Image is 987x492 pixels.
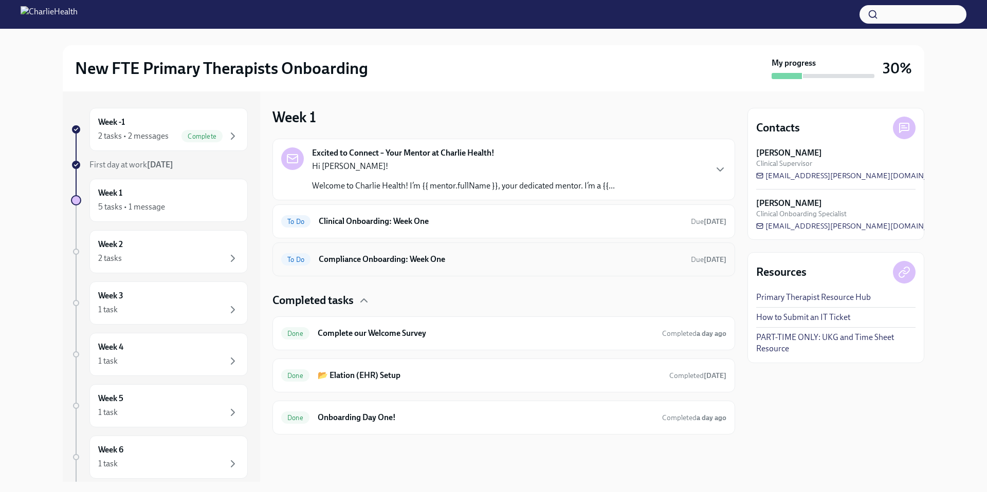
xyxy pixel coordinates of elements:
a: Week 31 task [71,281,248,325]
a: Week 41 task [71,333,248,376]
span: Clinical Onboarding Specialist [756,209,847,219]
a: To DoCompliance Onboarding: Week OneDue[DATE] [281,251,726,268]
h6: Clinical Onboarding: Week One [319,216,683,227]
h6: Week 4 [98,342,123,353]
p: Hi [PERSON_NAME]! [312,161,615,172]
h4: Completed tasks [272,293,354,308]
div: 1 task [98,458,118,469]
div: 1 task [98,355,118,367]
strong: a day ago [697,329,726,338]
a: Week -12 tasks • 2 messagesComplete [71,108,248,151]
span: September 15th, 2025 10:29 [662,329,726,338]
h6: Week 1 [98,187,122,199]
strong: [DATE] [147,160,173,169]
a: PART-TIME ONLY: UKG and Time Sheet Resource [756,332,916,354]
span: September 16th, 2025 11:50 [669,371,726,381]
strong: Excited to Connect – Your Mentor at Charlie Health! [312,147,495,159]
h6: Week 3 [98,290,123,301]
strong: [DATE] [704,217,726,226]
a: Primary Therapist Resource Hub [756,292,871,303]
span: Done [281,330,309,337]
a: First day at work[DATE] [71,159,248,171]
strong: a day ago [697,413,726,422]
a: [EMAIL_ADDRESS][PERSON_NAME][DOMAIN_NAME] [756,171,953,181]
h6: Week 2 [98,239,123,250]
h4: Contacts [756,120,800,136]
a: Week 61 task [71,436,248,479]
span: Complete [181,133,223,140]
img: CharlieHealth [21,6,78,23]
a: DoneOnboarding Day One!Completeda day ago [281,409,726,426]
strong: [PERSON_NAME] [756,198,822,209]
span: Completed [662,413,726,422]
span: To Do [281,256,310,263]
a: Week 22 tasks [71,230,248,273]
span: Due [691,255,726,264]
span: To Do [281,218,310,225]
span: Completed [662,329,726,338]
div: 1 task [98,407,118,418]
h6: Compliance Onboarding: Week One [319,254,683,265]
h6: Onboarding Day One! [318,412,654,423]
span: Due [691,217,726,226]
span: Completed [669,371,726,380]
a: To DoClinical Onboarding: Week OneDue[DATE] [281,213,726,230]
span: Done [281,372,309,380]
a: DoneComplete our Welcome SurveyCompleteda day ago [281,325,726,342]
div: Completed tasks [272,293,735,308]
span: September 21st, 2025 10:00 [691,255,726,264]
a: Week 51 task [71,384,248,427]
h3: 30% [883,59,912,78]
h6: Week 5 [98,393,123,404]
div: 2 tasks • 2 messages [98,130,169,142]
a: [EMAIL_ADDRESS][PERSON_NAME][DOMAIN_NAME] [756,221,953,231]
strong: [PERSON_NAME] [756,147,822,159]
span: September 15th, 2025 12:25 [662,413,726,423]
a: How to Submit an IT Ticket [756,312,850,323]
strong: My progress [772,58,816,69]
h6: Complete our Welcome Survey [318,328,654,339]
strong: [DATE] [704,255,726,264]
h6: Week 6 [98,444,123,456]
strong: [DATE] [704,371,726,380]
h3: Week 1 [272,108,316,126]
div: 5 tasks • 1 message [98,201,165,213]
a: Week 15 tasks • 1 message [71,179,248,222]
span: Done [281,414,309,422]
div: 2 tasks [98,253,122,264]
span: Clinical Supervisor [756,159,812,168]
a: Done📂 Elation (EHR) SetupCompleted[DATE] [281,367,726,384]
h2: New FTE Primary Therapists Onboarding [75,58,368,79]
span: First day at work [89,160,173,169]
p: Welcome to Charlie Health! I’m {{ mentor.fullName }}, your dedicated mentor. I’m a {{... [312,180,615,192]
div: 1 task [98,304,118,315]
span: September 21st, 2025 10:00 [691,217,726,226]
h4: Resources [756,264,807,280]
h6: Week -1 [98,117,125,128]
h6: 📂 Elation (EHR) Setup [318,370,661,381]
